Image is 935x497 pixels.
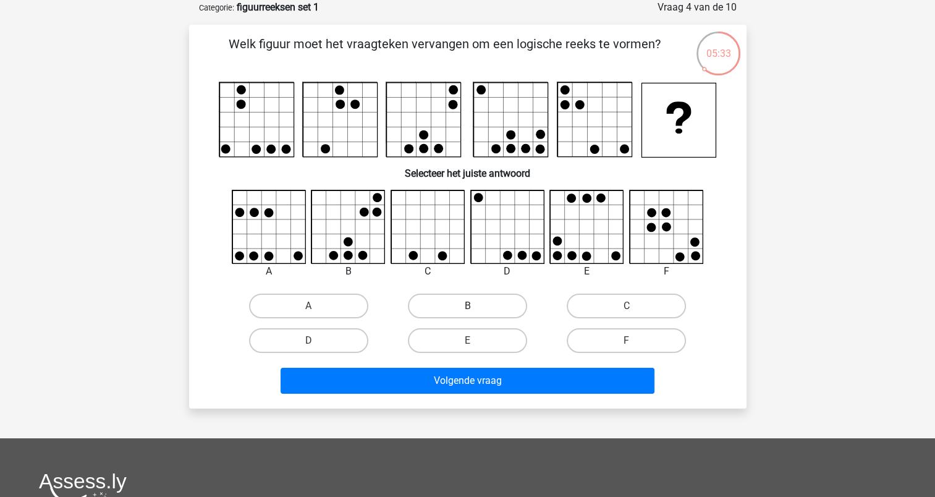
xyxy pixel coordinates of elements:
[209,158,727,179] h6: Selecteer het juiste antwoord
[209,35,680,72] p: Welk figuur moet het vraagteken vervangen om een logische reeks te vormen?
[249,294,368,318] label: A
[567,328,686,353] label: F
[567,294,686,318] label: C
[540,264,633,279] div: E
[695,30,742,61] div: 05:33
[381,264,475,279] div: C
[408,328,527,353] label: E
[281,368,654,394] button: Volgende vraag
[222,264,316,279] div: A
[302,264,395,279] div: B
[408,294,527,318] label: B
[620,264,713,279] div: F
[237,1,319,13] strong: figuurreeksen set 1
[461,264,554,279] div: D
[199,3,234,12] small: Categorie:
[249,328,368,353] label: D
